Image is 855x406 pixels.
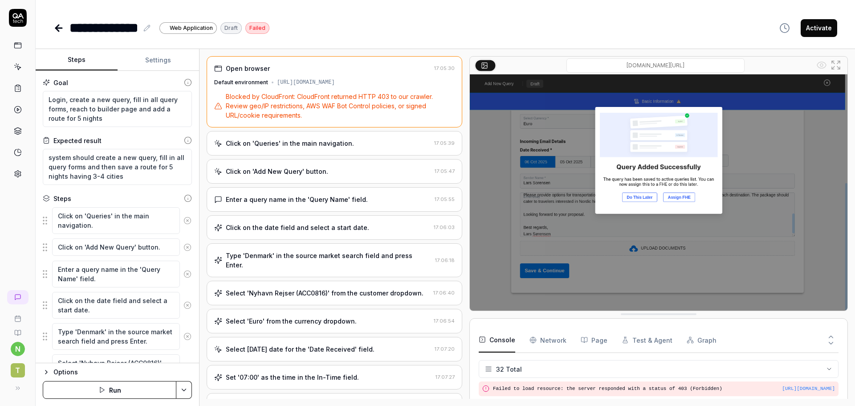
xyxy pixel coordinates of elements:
[226,64,270,73] div: Open browser
[7,290,28,304] a: New conversation
[226,316,357,326] div: Select 'Euro' from the currency dropdown.
[43,381,176,399] button: Run
[226,288,423,298] div: Select 'Nyhavn Rejser (ACC0816)' from the customer dropdown.
[214,78,268,86] div: Default environment
[245,22,269,34] div: Failed
[11,363,25,377] span: T
[43,367,192,377] button: Options
[435,346,455,352] time: 17:07:20
[43,354,192,381] div: Suggestions
[226,344,375,354] div: Select [DATE] date for the 'Date Received' field.
[435,257,455,263] time: 17:06:18
[581,328,607,353] button: Page
[434,140,455,146] time: 17:05:39
[470,74,847,311] img: Screenshot
[435,196,455,202] time: 17:05:55
[53,194,71,203] div: Steps
[434,65,455,71] time: 17:05:30
[4,356,32,379] button: T
[493,385,835,393] pre: Failed to load resource: the server responded with a status of 403 (Forbidden)
[226,92,455,120] span: Blocked by CloudFront: CloudFront returned HTTP 403 to our crawler. Review geo/IP restrictions, A...
[180,265,195,283] button: Remove step
[687,328,717,353] button: Graph
[4,322,32,336] a: Documentation
[118,49,199,71] button: Settings
[43,291,192,319] div: Suggestions
[53,136,102,145] div: Expected result
[180,359,195,377] button: Remove step
[4,308,32,322] a: Book a call with us
[226,373,359,382] div: Set '07:00' as the time in the In-Time field.
[622,328,672,353] button: Test & Agent
[43,207,192,234] div: Suggestions
[159,22,217,34] a: Web Application
[434,318,455,324] time: 17:06:54
[479,328,515,353] button: Console
[220,22,242,34] div: Draft
[434,224,455,230] time: 17:06:03
[801,19,837,37] button: Activate
[226,195,368,204] div: Enter a query name in the 'Query Name' field.
[53,78,68,87] div: Goal
[53,367,192,377] div: Options
[829,58,843,72] button: Open in full screen
[43,238,192,257] div: Suggestions
[226,223,369,232] div: Click on the date field and select a start date.
[180,296,195,314] button: Remove step
[43,323,192,350] div: Suggestions
[43,260,192,288] div: Suggestions
[180,238,195,256] button: Remove step
[435,168,455,174] time: 17:05:47
[180,328,195,345] button: Remove step
[226,139,354,148] div: Click on 'Queries' in the main navigation.
[11,342,25,356] button: n
[277,78,335,86] div: [URL][DOMAIN_NAME]
[36,49,118,71] button: Steps
[782,385,835,393] button: [URL][DOMAIN_NAME]
[226,167,328,176] div: Click on 'Add New Query' button.
[180,212,195,230] button: Remove step
[774,19,795,37] button: View version history
[226,251,432,270] div: Type 'Denmark' in the source market search field and press Enter.
[529,328,566,353] button: Network
[433,290,455,296] time: 17:06:40
[814,58,829,72] button: Show all interative elements
[436,374,455,380] time: 17:07:27
[170,24,213,32] span: Web Application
